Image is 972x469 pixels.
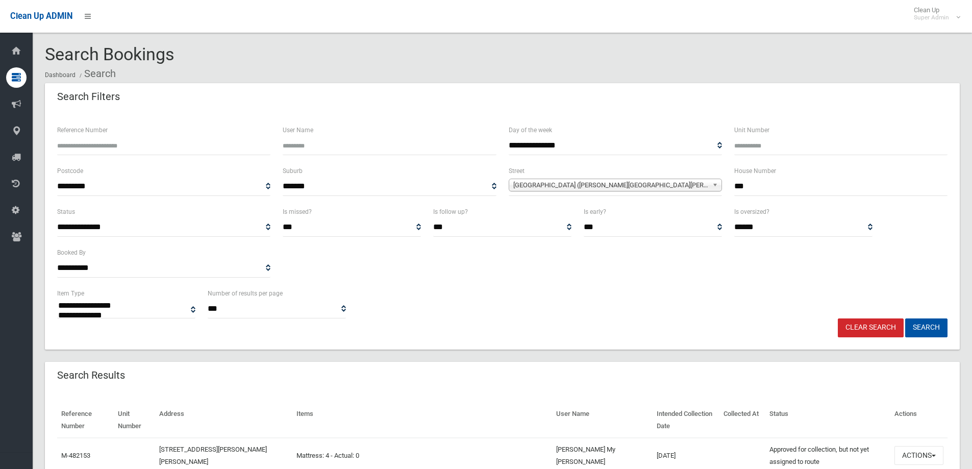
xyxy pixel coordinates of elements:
th: Reference Number [57,403,114,438]
th: Intended Collection Date [653,403,719,438]
span: [GEOGRAPHIC_DATA] ([PERSON_NAME][GEOGRAPHIC_DATA][PERSON_NAME]) [513,179,708,191]
th: Address [155,403,292,438]
a: M-482153 [61,452,90,459]
label: Day of the week [509,125,552,136]
a: [STREET_ADDRESS][PERSON_NAME][PERSON_NAME] [159,446,267,465]
header: Search Filters [45,87,132,107]
span: Search Bookings [45,44,175,64]
label: Booked By [57,247,86,258]
label: Status [57,206,75,217]
th: User Name [552,403,653,438]
label: Is missed? [283,206,312,217]
label: Number of results per page [208,288,283,299]
label: Is oversized? [734,206,769,217]
label: Is follow up? [433,206,468,217]
label: Is early? [584,206,606,217]
button: Actions [894,446,943,465]
li: Search [77,64,116,83]
button: Search [905,318,948,337]
label: Reference Number [57,125,108,136]
th: Unit Number [114,403,155,438]
label: Item Type [57,288,84,299]
label: House Number [734,165,776,177]
small: Super Admin [914,14,949,21]
a: Clear Search [838,318,904,337]
label: Suburb [283,165,303,177]
label: Postcode [57,165,83,177]
th: Actions [890,403,948,438]
span: Clean Up [909,6,959,21]
th: Status [765,403,890,438]
th: Items [292,403,552,438]
a: Dashboard [45,71,76,79]
th: Collected At [719,403,765,438]
label: User Name [283,125,313,136]
span: Clean Up ADMIN [10,11,72,21]
label: Unit Number [734,125,769,136]
header: Search Results [45,365,137,385]
label: Street [509,165,525,177]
